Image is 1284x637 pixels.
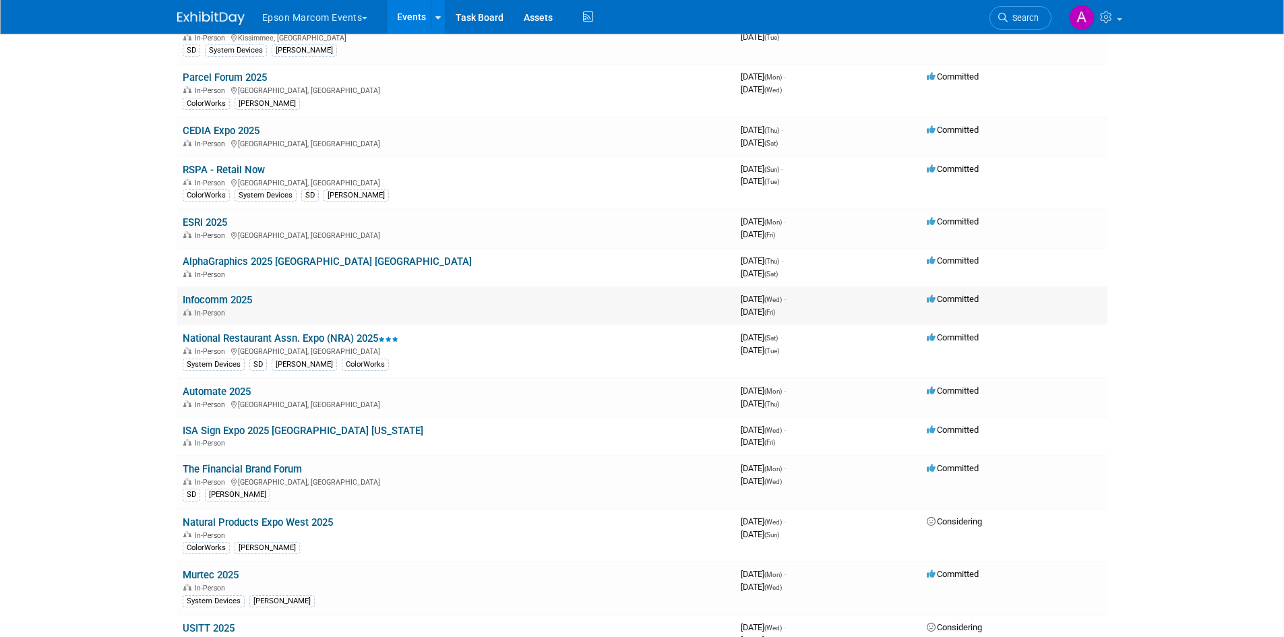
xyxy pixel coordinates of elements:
div: [GEOGRAPHIC_DATA], [GEOGRAPHIC_DATA] [183,84,730,95]
span: (Tue) [764,347,779,355]
span: Committed [927,164,979,174]
span: [DATE] [741,332,782,342]
span: [DATE] [741,386,786,396]
span: (Sat) [764,270,778,278]
img: In-Person Event [183,270,191,277]
span: - [784,425,786,435]
span: [DATE] [741,425,786,435]
div: System Devices [183,359,245,371]
span: - [784,216,786,226]
span: - [784,386,786,396]
span: In-Person [195,86,229,95]
div: ColorWorks [342,359,389,371]
span: (Wed) [764,427,782,434]
span: (Sat) [764,334,778,342]
span: Committed [927,386,979,396]
span: (Wed) [764,518,782,526]
div: [PERSON_NAME] [249,595,315,607]
div: System Devices [205,44,267,57]
span: (Wed) [764,624,782,632]
a: Parcel Forum 2025 [183,71,267,84]
img: In-Person Event [183,309,191,315]
span: (Sun) [764,531,779,539]
span: In-Person [195,179,229,187]
img: In-Person Event [183,478,191,485]
a: The Financial Brand Forum [183,463,302,475]
div: [GEOGRAPHIC_DATA], [GEOGRAPHIC_DATA] [183,398,730,409]
span: [DATE] [741,268,778,278]
span: [DATE] [741,138,778,148]
div: ColorWorks [183,98,230,110]
img: In-Person Event [183,231,191,238]
span: [DATE] [741,176,779,186]
span: [DATE] [741,463,786,473]
img: In-Person Event [183,179,191,185]
span: Committed [927,294,979,304]
span: [DATE] [741,529,779,539]
span: - [781,164,783,174]
span: Considering [927,516,982,526]
img: In-Person Event [183,34,191,40]
span: [DATE] [741,125,783,135]
span: [DATE] [741,569,786,579]
span: (Mon) [764,571,782,578]
span: (Sun) [764,166,779,173]
span: Search [1008,13,1039,23]
a: Murtec 2025 [183,569,239,581]
div: [PERSON_NAME] [324,189,389,202]
span: (Tue) [764,34,779,41]
span: Considering [927,622,982,632]
span: [DATE] [741,622,786,632]
span: In-Person [195,400,229,409]
a: Infocomm 2025 [183,294,252,306]
span: - [781,125,783,135]
img: ExhibitDay [177,11,245,25]
span: In-Person [195,439,229,448]
a: RSPA - Retail Now [183,164,265,176]
span: [DATE] [741,294,786,304]
div: SD [249,359,267,371]
span: Committed [927,569,979,579]
a: ESRI 2025 [183,216,227,229]
span: Committed [927,125,979,135]
img: In-Person Event [183,584,191,590]
span: (Wed) [764,86,782,94]
span: In-Person [195,140,229,148]
img: In-Person Event [183,86,191,93]
span: (Sat) [764,140,778,147]
span: (Fri) [764,439,775,446]
a: USITT 2025 [183,622,235,634]
span: - [781,255,783,266]
span: - [784,71,786,82]
span: [DATE] [741,437,775,447]
span: [DATE] [741,307,775,317]
a: National Restaurant Assn. Expo (NRA) 2025 [183,332,398,344]
img: In-Person Event [183,400,191,407]
div: [PERSON_NAME] [205,489,270,501]
span: Committed [927,332,979,342]
span: (Fri) [764,231,775,239]
span: In-Person [195,270,229,279]
span: [DATE] [741,164,783,174]
a: CEDIA Expo 2025 [183,125,259,137]
a: Automate 2025 [183,386,251,398]
div: System Devices [183,595,245,607]
a: Search [989,6,1051,30]
div: [GEOGRAPHIC_DATA], [GEOGRAPHIC_DATA] [183,229,730,240]
div: SD [183,44,200,57]
img: In-Person Event [183,439,191,446]
div: System Devices [235,189,297,202]
span: (Wed) [764,478,782,485]
a: Natural Products Expo West 2025 [183,516,333,528]
div: [PERSON_NAME] [235,98,300,110]
span: (Thu) [764,127,779,134]
a: AlphaGraphics 2025 [GEOGRAPHIC_DATA] [GEOGRAPHIC_DATA] [183,255,472,268]
div: ColorWorks [183,189,230,202]
img: In-Person Event [183,140,191,146]
img: In-Person Event [183,347,191,354]
span: (Tue) [764,178,779,185]
div: [GEOGRAPHIC_DATA], [GEOGRAPHIC_DATA] [183,476,730,487]
span: In-Person [195,34,229,42]
span: In-Person [195,231,229,240]
div: ColorWorks [183,542,230,554]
